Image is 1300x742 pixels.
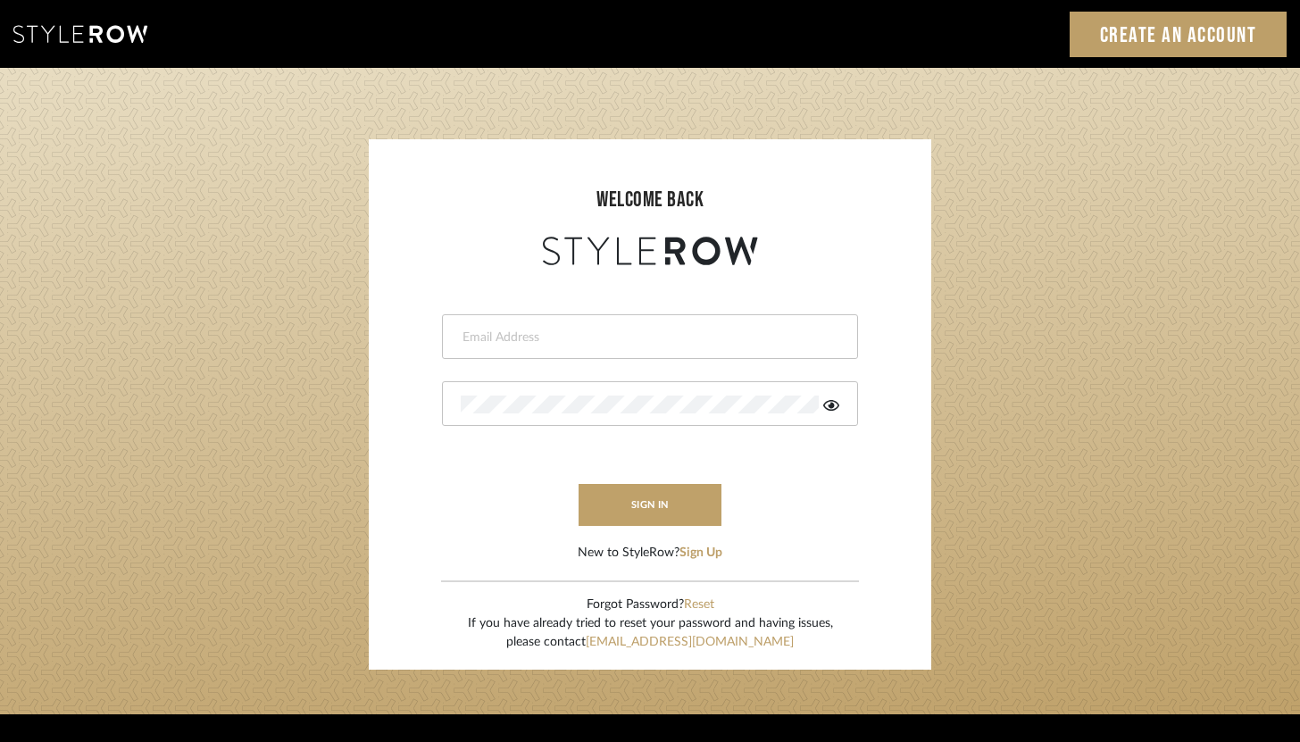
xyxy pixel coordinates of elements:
button: Reset [684,596,714,614]
div: If you have already tried to reset your password and having issues, please contact [468,614,833,652]
a: Create an Account [1070,12,1287,57]
div: Forgot Password? [468,596,833,614]
button: sign in [579,484,721,526]
button: Sign Up [679,544,722,563]
div: New to StyleRow? [578,544,722,563]
input: Email Address [461,329,835,346]
a: [EMAIL_ADDRESS][DOMAIN_NAME] [586,636,794,648]
div: welcome back [387,184,913,216]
